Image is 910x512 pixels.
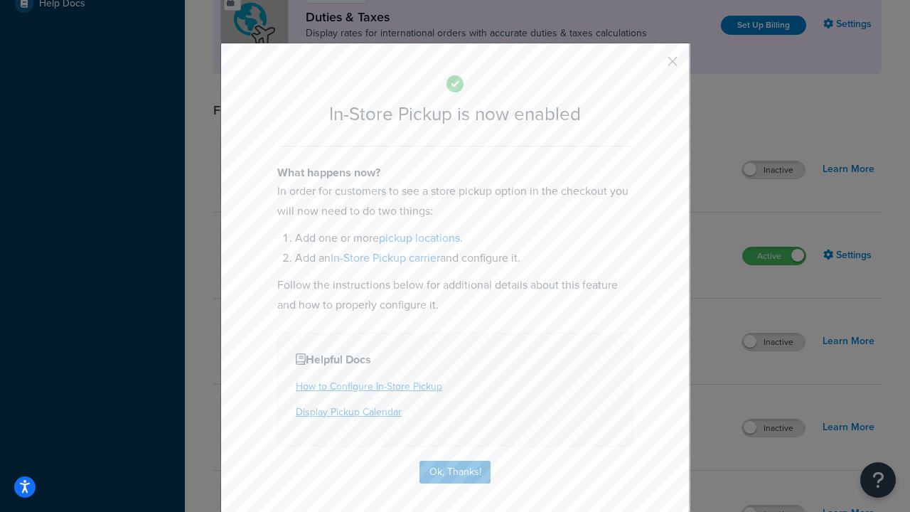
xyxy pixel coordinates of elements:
li: Add an and configure it. [295,248,633,268]
a: In-Store Pickup carrier [331,250,440,266]
li: Add one or more . [295,228,633,248]
a: Display Pickup Calendar [296,405,402,420]
p: In order for customers to see a store pickup option in the checkout you will now need to do two t... [277,181,633,221]
h2: In-Store Pickup is now enabled [277,104,633,124]
h4: What happens now? [277,164,633,181]
p: Follow the instructions below for additional details about this feature and how to properly confi... [277,275,633,315]
a: pickup locations [379,230,460,246]
h4: Helpful Docs [296,351,614,368]
a: How to Configure In-Store Pickup [296,379,442,394]
button: Ok, Thanks! [419,461,491,484]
